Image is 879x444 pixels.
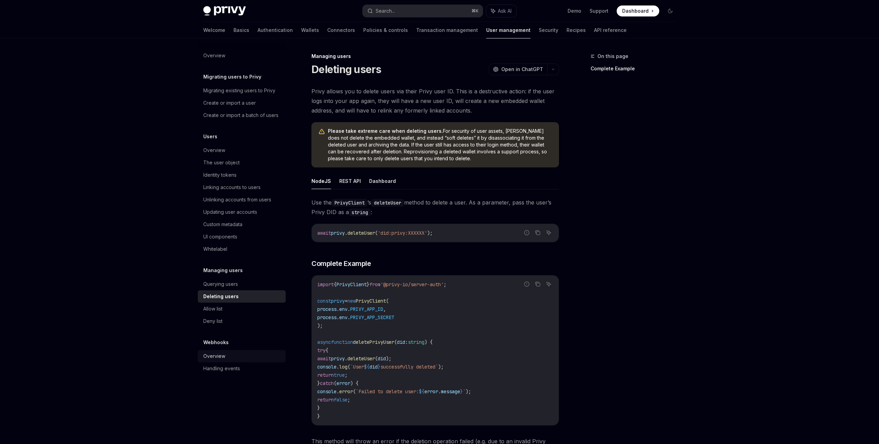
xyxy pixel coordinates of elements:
[336,364,339,370] span: .
[347,306,350,312] span: .
[347,355,375,362] span: deleteUser
[369,173,396,189] button: Dashboard
[203,208,257,216] div: Updating user accounts
[339,314,347,320] span: env
[336,380,350,386] span: error
[394,339,397,345] span: (
[597,52,628,60] span: On this page
[203,233,237,241] div: UI components
[317,230,331,236] span: await
[424,388,438,395] span: error
[203,245,227,253] div: Whitelabel
[533,280,542,289] button: Copy the contents from the code block
[203,338,229,347] h5: Webhooks
[317,298,331,304] span: const
[311,53,559,60] div: Managing users
[198,206,286,218] a: Updating user accounts
[198,109,286,121] a: Create or import a batch of users
[347,230,375,236] span: deleteUser
[317,397,334,403] span: return
[198,49,286,62] a: Overview
[198,243,286,255] a: Whitelabel
[345,298,347,304] span: =
[349,209,371,216] code: string
[198,194,286,206] a: Unlinking accounts from users
[203,171,237,179] div: Identity tokens
[317,372,334,378] span: return
[203,6,246,16] img: dark logo
[489,63,547,75] button: Open in ChatGPT
[331,230,345,236] span: privy
[591,63,681,74] a: Complete Example
[345,372,347,378] span: ;
[233,22,249,38] a: Basics
[405,339,408,345] span: :
[336,306,339,312] span: .
[369,364,378,370] span: did
[380,281,444,288] span: '@privy-io/server-auth'
[522,280,531,289] button: Report incorrect code
[203,352,225,360] div: Overview
[345,230,347,236] span: .
[356,388,419,395] span: `Failed to delete user:
[356,298,386,304] span: PrivyClient
[334,380,336,386] span: (
[203,183,261,191] div: Linking accounts to users
[622,8,649,14] span: Dashboard
[318,128,325,135] svg: Warning
[334,281,336,288] span: {
[198,231,286,243] a: UI components
[328,128,443,134] strong: Please take extreme care when deleting users.
[203,305,222,313] div: Allow list
[383,306,386,312] span: ,
[334,397,347,403] span: false
[347,314,350,320] span: .
[544,228,553,237] button: Ask AI
[203,220,242,229] div: Custom metadata
[203,196,271,204] div: Unlinking accounts from users
[408,339,424,345] span: string
[339,173,361,189] button: REST API
[339,388,353,395] span: error
[466,388,471,395] span: );
[444,281,446,288] span: ;
[311,259,371,268] span: Complete Example
[334,372,345,378] span: true
[347,364,350,370] span: (
[198,350,286,362] a: Overview
[350,314,394,320] span: PRIVY_APP_SECRET
[522,228,531,237] button: Report incorrect code
[203,99,256,107] div: Create or import a user
[369,281,380,288] span: from
[317,347,326,353] span: try
[317,388,336,395] span: console
[311,86,559,115] span: Privy allows you to delete users via their Privy user ID. This is a destructive action: if the us...
[665,5,676,16] button: Toggle dark mode
[336,281,367,288] span: PrivyClient
[375,355,378,362] span: (
[568,8,581,14] a: Demo
[198,218,286,231] a: Custom metadata
[347,298,356,304] span: new
[203,280,238,288] div: Querying users
[367,281,369,288] span: }
[336,388,339,395] span: .
[594,22,627,38] a: API reference
[328,128,552,162] span: For security of user assets, [PERSON_NAME] does not delete the embedded wallet, and instead “soft...
[317,355,331,362] span: await
[203,22,225,38] a: Welcome
[203,159,240,167] div: The user object
[386,355,391,362] span: );
[460,388,463,395] span: }
[311,198,559,217] span: Use the ’s method to delete a user. As a parameter, pass the user’s Privy DID as a :
[311,173,331,189] button: NodeJS
[317,380,320,386] span: }
[203,317,222,325] div: Deny list
[350,364,364,370] span: `User
[371,199,404,207] code: deleteUser
[498,8,512,14] span: Ask AI
[198,278,286,290] a: Querying users
[198,144,286,156] a: Overview
[317,314,336,320] span: process
[397,339,405,345] span: did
